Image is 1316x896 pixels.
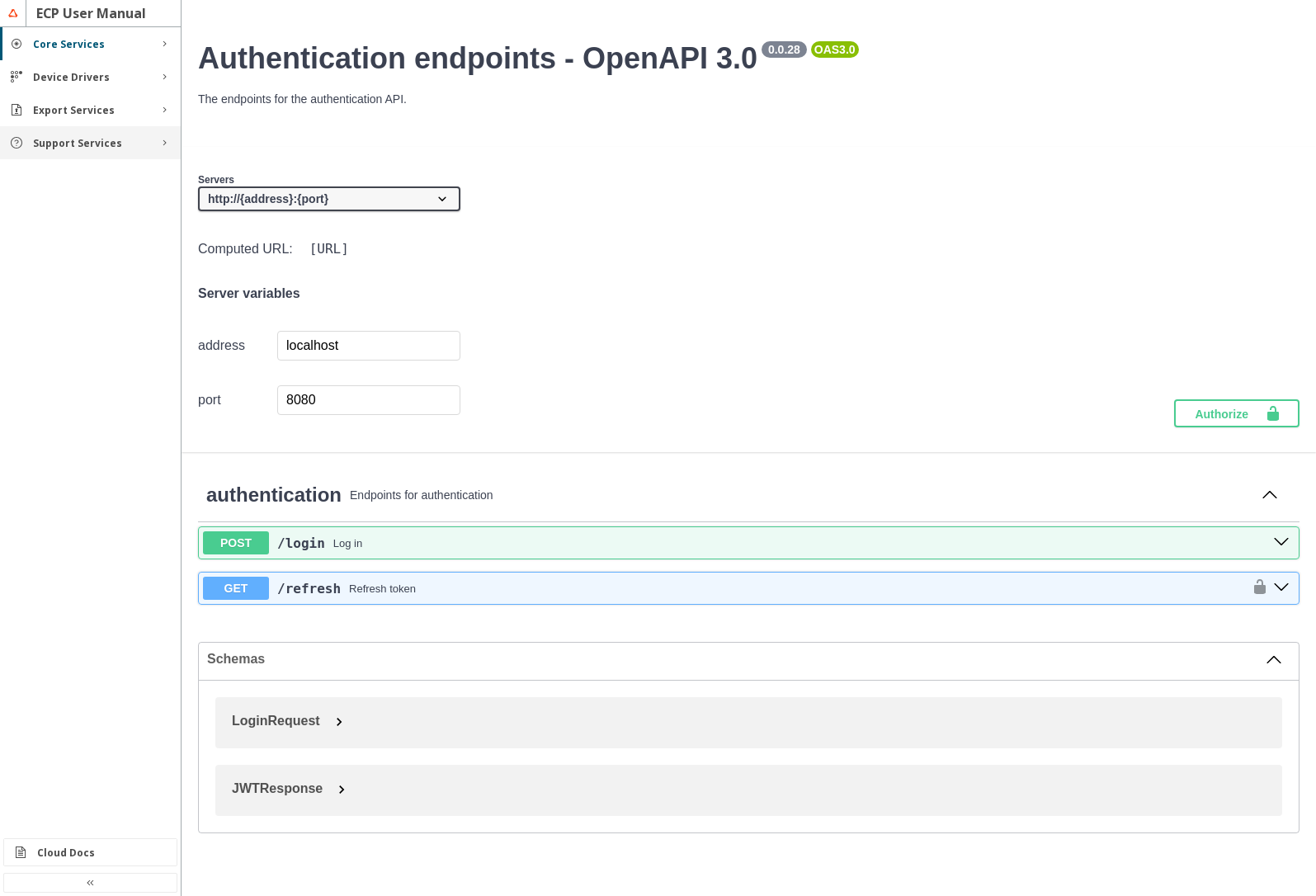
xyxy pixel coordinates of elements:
span: JWTResponse [232,781,323,795]
button: POST/loginLog in [203,531,1268,554]
h2: Authentication endpoints - OpenAPI 3.0 [198,41,1299,76]
span: POST [203,531,269,554]
button: GET/refreshRefresh token [203,577,1243,600]
p: The endpoints for the authentication API. [198,92,1299,106]
div: Refresh token [349,582,416,595]
button: LoginRequest [224,705,1290,737]
pre: 0.0.28 [765,43,804,56]
td: address [198,330,277,361]
span: Authorize [1195,405,1265,422]
span: GET [203,577,269,600]
a: /refresh [277,581,341,597]
a: /login [277,535,325,551]
p: Endpoints for authentication [350,488,1248,502]
button: authorization button unlocked [1243,578,1268,598]
span: authentication [206,483,342,506]
span: Schemas [207,652,1266,667]
button: JWTResponse [224,773,1290,804]
button: post ​/login [1268,532,1295,554]
button: Schemas [207,651,1282,667]
button: Collapse operation [1257,483,1283,508]
code: [URL] [306,238,352,260]
span: Servers [198,174,234,186]
div: Computed URL: [198,238,460,260]
td: port [198,384,277,416]
span: LoginRequest [232,714,320,728]
button: get ​/refresh [1268,578,1295,599]
pre: OAS 3.0 [814,43,856,56]
h4: Server variables [198,286,460,301]
div: Log in [333,537,362,549]
button: Authorize [1174,399,1299,427]
a: authentication [206,483,342,507]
